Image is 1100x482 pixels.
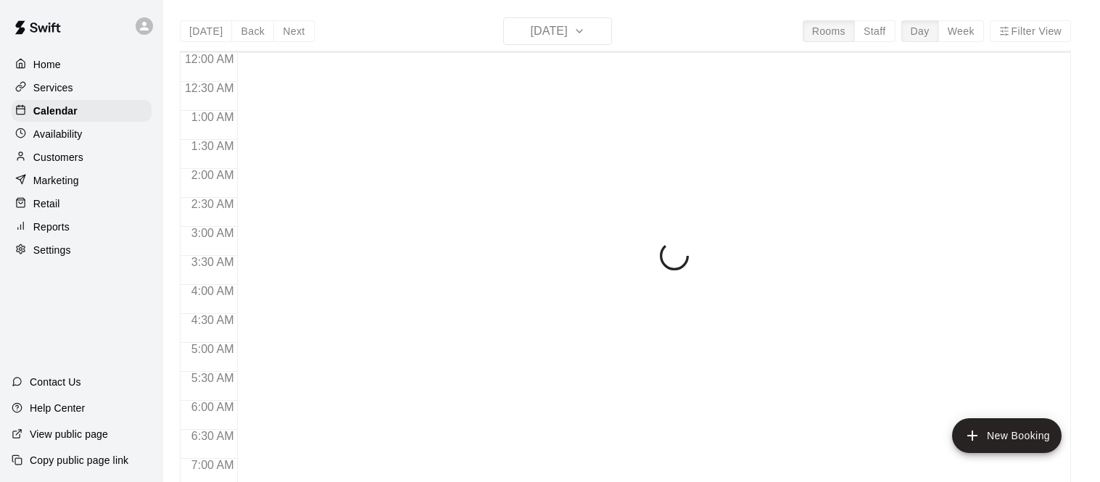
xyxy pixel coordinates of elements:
span: 6:30 AM [188,430,238,442]
p: View public page [30,427,108,441]
p: Services [33,80,73,95]
a: Marketing [12,170,152,191]
p: Availability [33,127,83,141]
a: Availability [12,123,152,145]
p: Help Center [30,401,85,415]
span: 7:00 AM [188,459,238,471]
p: Retail [33,196,60,211]
a: Home [12,54,152,75]
span: 5:30 AM [188,372,238,384]
a: Services [12,77,152,99]
p: Home [33,57,61,72]
span: 4:30 AM [188,314,238,326]
span: 6:00 AM [188,401,238,413]
span: 3:00 AM [188,227,238,239]
span: 2:00 AM [188,169,238,181]
a: Settings [12,239,152,261]
span: 12:30 AM [181,82,238,94]
span: 1:00 AM [188,111,238,123]
p: Reports [33,220,70,234]
button: add [952,418,1062,453]
p: Settings [33,243,71,257]
a: Calendar [12,100,152,122]
span: 5:00 AM [188,343,238,355]
p: Copy public page link [30,453,128,468]
span: 4:00 AM [188,285,238,297]
a: Customers [12,146,152,168]
p: Calendar [33,104,78,118]
span: 2:30 AM [188,198,238,210]
span: 3:30 AM [188,256,238,268]
p: Customers [33,150,83,165]
span: 1:30 AM [188,140,238,152]
a: Retail [12,193,152,215]
a: Reports [12,216,152,238]
p: Marketing [33,173,79,188]
p: Contact Us [30,375,81,389]
span: 12:00 AM [181,53,238,65]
